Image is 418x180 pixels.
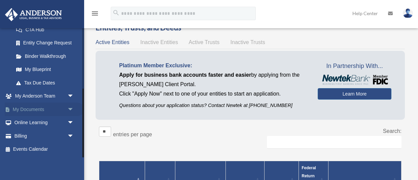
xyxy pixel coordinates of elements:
[231,39,265,45] span: Inactive Trusts
[119,89,308,99] p: Click "Apply Now" next to one of your entities to start an application.
[91,9,99,17] i: menu
[5,129,84,143] a: Billingarrow_drop_down
[5,116,84,130] a: Online Learningarrow_drop_down
[112,9,120,16] i: search
[9,36,81,50] a: Entity Change Request
[67,103,81,116] span: arrow_drop_down
[119,70,308,89] p: by applying from the [PERSON_NAME] Client Portal.
[9,76,81,89] a: Tax Due Dates
[318,88,391,100] a: Learn More
[9,23,81,36] a: CTA Hub
[119,61,308,70] p: Platinum Member Exclusive:
[140,39,178,45] span: Inactive Entities
[383,128,402,134] label: Search:
[67,89,81,103] span: arrow_drop_down
[3,8,64,21] img: Anderson Advisors Platinum Portal
[189,39,220,45] span: Active Trusts
[9,49,81,63] a: Binder Walkthrough
[113,132,152,137] label: entries per page
[67,129,81,143] span: arrow_drop_down
[5,143,84,156] a: Events Calendar
[119,72,251,78] span: Apply for business bank accounts faster and easier
[5,103,84,116] a: My Documentsarrow_drop_down
[119,101,308,110] p: Questions about your application status? Contact Newtek at [PHONE_NUMBER]
[91,12,99,17] a: menu
[318,61,391,72] span: In Partnership With...
[67,116,81,130] span: arrow_drop_down
[96,39,129,45] span: Active Entities
[9,63,81,76] a: My Blueprint
[403,8,413,18] img: User Pic
[5,89,84,103] a: My Anderson Teamarrow_drop_down
[321,75,388,84] img: NewtekBankLogoSM.png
